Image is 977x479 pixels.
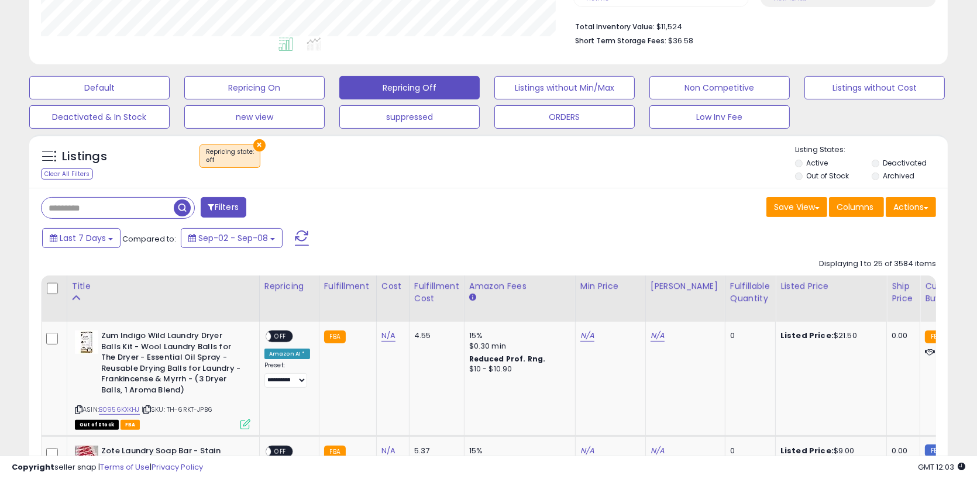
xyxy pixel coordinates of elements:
button: Columns [829,197,884,217]
div: Repricing [264,280,314,292]
span: | SKU: TH-6RKT-JPB6 [142,405,212,414]
button: new view [184,105,325,129]
button: Sep-02 - Sep-08 [181,228,283,248]
div: [PERSON_NAME] [651,280,720,292]
div: 4.55 [414,330,455,341]
b: Short Term Storage Fees: [575,36,666,46]
small: FBA [925,330,947,343]
b: Total Inventory Value: [575,22,655,32]
div: Fulfillment [324,280,371,292]
div: Fulfillment Cost [414,280,459,305]
div: Fulfillable Quantity [730,280,770,305]
button: Repricing Off [339,76,480,99]
div: Amazon AI * [264,349,310,359]
button: Default [29,76,170,99]
div: ASIN: [75,330,250,428]
span: All listings that are currently out of stock and unavailable for purchase on Amazon [75,420,119,430]
span: Last 7 Days [60,232,106,244]
div: Clear All Filters [41,168,93,180]
div: Preset: [264,361,310,388]
button: ORDERS [494,105,635,129]
div: Amazon Fees [469,280,570,292]
div: $21.50 [780,330,878,341]
div: $10 - $10.90 [469,364,566,374]
button: Last 7 Days [42,228,121,248]
button: Listings without Min/Max [494,76,635,99]
strong: Copyright [12,461,54,473]
b: Zum Indigo Wild Laundry Dryer Balls Kit - Wool Laundry Balls for The Dryer - Essential Oil Spray ... [101,330,243,398]
a: Terms of Use [100,461,150,473]
h5: Listings [62,149,107,165]
b: Listed Price: [780,330,834,341]
div: off [206,156,254,164]
button: suppressed [339,105,480,129]
a: N/A [580,330,594,342]
span: 2025-09-16 12:03 GMT [918,461,965,473]
span: Sep-02 - Sep-08 [198,232,268,244]
small: Amazon Fees. [469,292,476,303]
label: Active [806,158,828,168]
button: × [253,139,266,151]
div: Displaying 1 to 25 of 3584 items [819,259,936,270]
button: Low Inv Fee [649,105,790,129]
b: Reduced Prof. Rng. [469,354,546,364]
a: Privacy Policy [152,461,203,473]
button: Filters [201,197,246,218]
button: Deactivated & In Stock [29,105,170,129]
p: Listing States: [795,144,948,156]
div: 0.00 [892,330,911,341]
div: Listed Price [780,280,882,292]
label: Archived [883,171,914,181]
label: Deactivated [883,158,927,168]
li: $11,524 [575,19,927,33]
span: Repricing state : [206,147,254,165]
span: OFF [271,332,290,342]
small: FBA [324,330,346,343]
div: Ship Price [892,280,915,305]
div: $0.30 min [469,341,566,352]
div: Min Price [580,280,641,292]
label: Out of Stock [806,171,849,181]
div: 15% [469,330,566,341]
div: Title [72,280,254,292]
span: Compared to: [122,233,176,244]
span: Columns [837,201,873,213]
button: Repricing On [184,76,325,99]
div: seller snap | | [12,462,203,473]
a: B0956KXKHJ [99,405,140,415]
span: $36.58 [668,35,693,46]
button: Save View [766,197,827,217]
div: 0 [730,330,766,341]
button: Listings without Cost [804,76,945,99]
button: Non Competitive [649,76,790,99]
div: Cost [381,280,404,292]
span: FBA [121,420,140,430]
button: Actions [886,197,936,217]
a: N/A [381,330,395,342]
a: N/A [651,330,665,342]
img: 41BTfjpSsPL._SL40_.jpg [75,330,98,354]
